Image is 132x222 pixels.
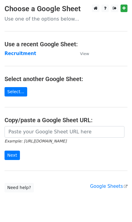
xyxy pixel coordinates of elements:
[5,16,127,22] p: Use one of the options below...
[5,139,66,143] small: Example: [URL][DOMAIN_NAME]
[90,184,127,189] a: Google Sheets
[5,51,36,56] a: Recruitment
[5,87,27,96] a: Select...
[74,51,89,56] a: View
[5,5,127,13] h3: Choose a Google Sheet
[80,51,89,56] small: View
[5,151,20,160] input: Next
[5,116,127,124] h4: Copy/paste a Google Sheet URL:
[5,75,127,83] h4: Select another Google Sheet:
[5,183,34,192] a: Need help?
[5,126,124,138] input: Paste your Google Sheet URL here
[5,41,127,48] h4: Use a recent Google Sheet:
